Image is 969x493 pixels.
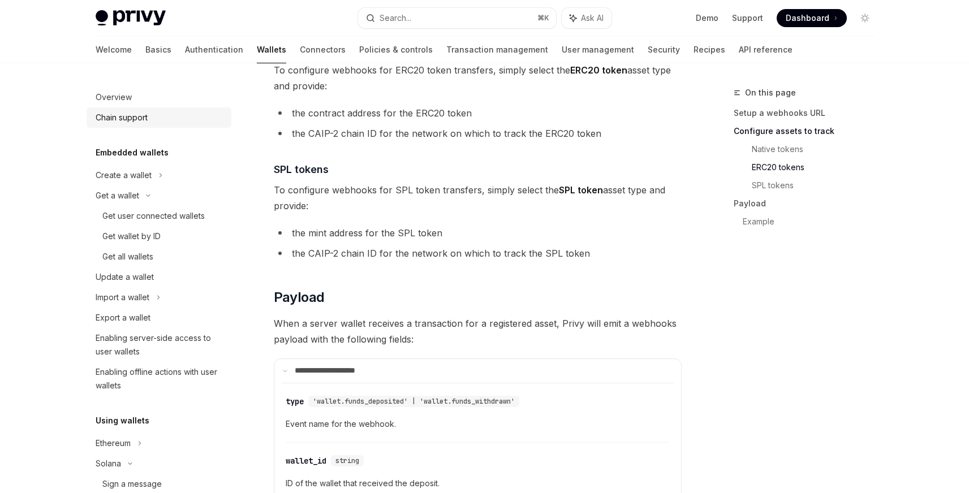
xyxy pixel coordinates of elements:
[87,246,231,267] a: Get all wallets
[562,36,634,63] a: User management
[87,328,231,362] a: Enabling server-side access to user wallets
[562,8,611,28] button: Ask AI
[87,87,231,107] a: Overview
[96,10,166,26] img: light logo
[732,12,763,24] a: Support
[570,64,627,76] strong: ERC20 token
[185,36,243,63] a: Authentication
[752,176,883,194] a: SPL tokens
[96,90,132,104] div: Overview
[274,245,682,261] li: the CAIP-2 chain ID for the network on which to track the SPL token
[734,104,883,122] a: Setup a webhooks URL
[648,36,680,63] a: Security
[87,308,231,328] a: Export a wallet
[313,397,515,406] span: 'wallet.funds_deposited' | 'wallet.funds_withdrawn'
[96,168,152,182] div: Create a wallet
[274,182,682,214] span: To configure webhooks for SPL token transfers, simply select the asset type and provide:
[96,111,148,124] div: Chain support
[696,12,718,24] a: Demo
[145,36,171,63] a: Basics
[102,477,162,491] div: Sign a message
[96,331,225,358] div: Enabling server-side access to user wallets
[359,36,433,63] a: Policies & controls
[446,36,548,63] a: Transaction management
[300,36,346,63] a: Connectors
[286,396,304,407] div: type
[102,230,161,243] div: Get wallet by ID
[739,36,793,63] a: API reference
[581,12,604,24] span: Ask AI
[274,288,325,306] span: Payload
[87,107,231,128] a: Chain support
[274,225,682,241] li: the mint address for the SPL token
[96,291,149,304] div: Import a wallet
[257,36,286,63] a: Wallets
[335,456,359,465] span: string
[752,140,883,158] a: Native tokens
[537,14,549,23] span: ⌘ K
[694,36,725,63] a: Recipes
[274,315,682,347] span: When a server wallet receives a transaction for a registered asset, Privy will emit a webhooks pa...
[286,477,670,490] span: ID of the wallet that received the deposit.
[87,226,231,246] a: Get wallet by ID
[96,311,150,325] div: Export a wallet
[87,206,231,226] a: Get user connected wallets
[96,365,225,392] div: Enabling offline actions with user wallets
[96,270,154,284] div: Update a wallet
[358,8,556,28] button: Search...⌘K
[102,209,205,223] div: Get user connected wallets
[274,162,329,177] span: SPL tokens
[786,12,829,24] span: Dashboard
[856,9,874,27] button: Toggle dark mode
[743,213,883,231] a: Example
[274,105,682,121] li: the contract address for the ERC20 token
[87,362,231,396] a: Enabling offline actions with user wallets
[734,122,883,140] a: Configure assets to track
[274,62,682,94] span: To configure webhooks for ERC20 token transfers, simply select the asset type and provide:
[559,184,603,196] strong: SPL token
[734,194,883,213] a: Payload
[752,158,883,176] a: ERC20 tokens
[745,86,796,100] span: On this page
[96,457,121,470] div: Solana
[380,11,411,25] div: Search...
[777,9,847,27] a: Dashboard
[96,146,169,159] h5: Embedded wallets
[286,417,670,431] span: Event name for the webhook.
[274,126,682,141] li: the CAIP-2 chain ID for the network on which to track the ERC20 token
[87,267,231,287] a: Update a wallet
[96,36,132,63] a: Welcome
[102,250,153,263] div: Get all wallets
[96,436,131,450] div: Ethereum
[286,455,326,466] div: wallet_id
[96,414,149,427] h5: Using wallets
[96,189,139,202] div: Get a wallet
